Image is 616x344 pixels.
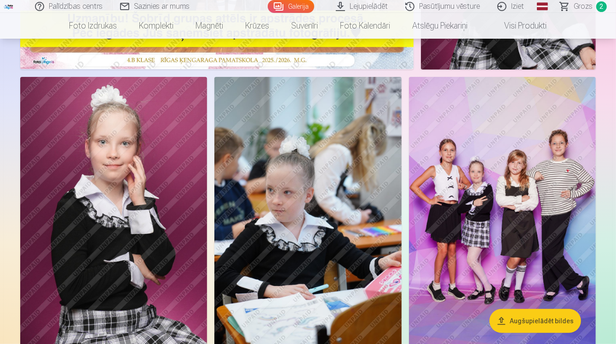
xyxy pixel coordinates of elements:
[4,4,14,9] img: /fa1
[58,13,128,39] a: Foto izdrukas
[329,13,402,39] a: Foto kalendāri
[402,13,479,39] a: Atslēgu piekariņi
[185,13,235,39] a: Magnēti
[128,13,185,39] a: Komplekti
[574,1,593,12] span: Grozs
[489,309,581,333] button: Augšupielādēt bildes
[479,13,558,39] a: Visi produkti
[235,13,281,39] a: Krūzes
[596,1,607,12] span: 2
[281,13,329,39] a: Suvenīri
